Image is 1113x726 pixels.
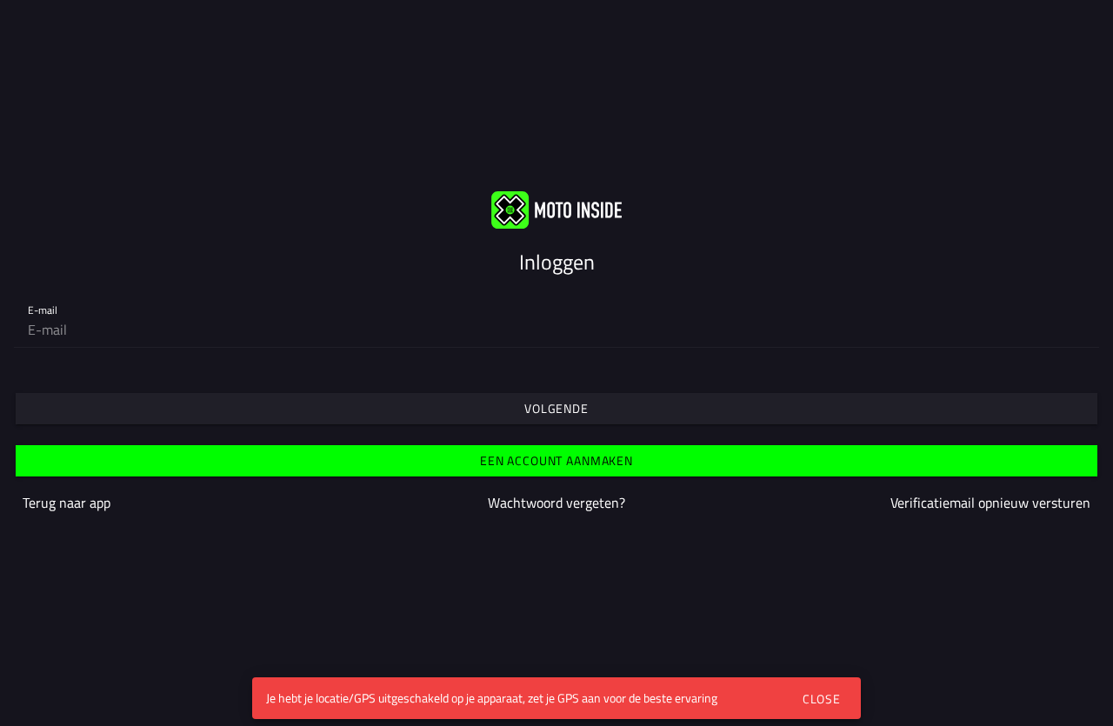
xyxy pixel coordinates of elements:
[16,445,1097,476] ion-button: Een account aanmaken
[23,492,110,513] a: Terug naar app
[488,492,625,513] a: Wachtwoord vergeten?
[524,403,589,415] ion-text: Volgende
[519,246,595,277] ion-text: Inloggen
[890,492,1090,513] a: Verificatiemail opnieuw versturen
[28,312,1085,347] input: E-mail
